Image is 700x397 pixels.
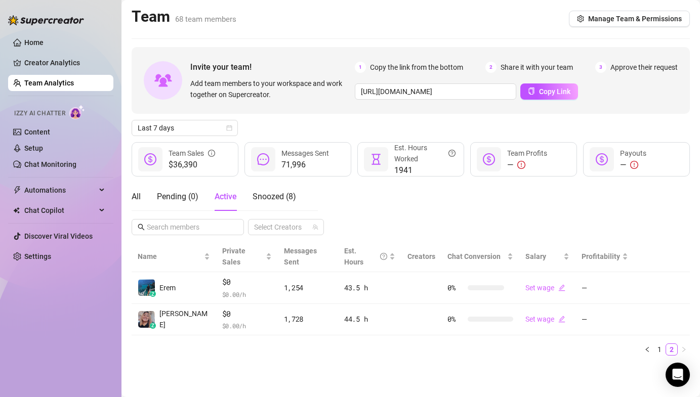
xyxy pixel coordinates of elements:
[312,224,318,230] span: team
[150,291,156,297] div: z
[394,164,456,177] span: 1941
[501,62,573,73] span: Share it with your team
[138,311,155,328] img: Dolly Faith Lou…
[284,314,332,325] div: 1,728
[370,153,382,165] span: hourglass
[13,207,20,214] img: Chat Copilot
[24,79,74,87] a: Team Analytics
[24,38,44,47] a: Home
[159,282,176,293] span: Erem
[24,252,51,260] a: Settings
[644,346,650,352] span: left
[24,232,93,240] a: Discover Viral Videos
[394,142,456,164] div: Est. Hours Worked
[13,186,21,194] span: thunderbolt
[666,343,678,356] li: 2
[24,55,105,71] a: Creator Analytics
[653,343,666,356] li: 1
[69,105,85,119] img: AI Chatter
[485,62,497,73] span: 2
[447,282,464,293] span: 0 %
[157,191,198,203] div: Pending ( 0 )
[344,314,395,325] div: 44.5 h
[222,276,272,288] span: $0
[630,161,638,169] span: exclamation-circle
[588,15,682,23] span: Manage Team & Permissions
[620,149,646,157] span: Payouts
[401,241,441,272] th: Creators
[8,15,84,25] img: logo-BBDzfeDw.svg
[159,308,210,330] span: [PERSON_NAME]
[281,149,329,157] span: Messages Sent
[528,87,535,95] span: copy
[169,159,215,171] span: $36,390
[222,289,272,299] span: $ 0.00 /h
[620,159,646,171] div: —
[507,159,547,171] div: —
[24,144,43,152] a: Setup
[132,7,236,26] h2: Team
[678,343,690,356] button: right
[525,284,565,292] a: Set wageedit
[253,192,296,201] span: Snoozed ( 8 )
[14,109,65,118] span: Izzy AI Chatter
[355,62,366,73] span: 1
[575,304,634,336] td: —
[595,62,606,73] span: 3
[577,15,584,22] span: setting
[380,245,387,268] span: question-circle
[654,344,665,355] a: 1
[284,247,317,266] span: Messages Sent
[569,11,690,27] button: Manage Team & Permissions
[558,284,565,291] span: edit
[150,323,156,329] div: z
[582,252,620,260] span: Profitability
[138,120,232,136] span: Last 7 days
[281,159,329,171] span: 71,996
[507,149,547,157] span: Team Profits
[666,363,690,387] div: Open Intercom Messenger
[610,62,678,73] span: Approve their request
[448,142,456,164] span: question-circle
[257,153,269,165] span: message
[24,202,96,218] span: Chat Copilot
[24,182,96,198] span: Automations
[284,282,332,293] div: 1,254
[175,15,236,24] span: 68 team members
[641,343,653,356] button: left
[525,315,565,323] a: Set wageedit
[138,251,202,262] span: Name
[344,282,395,293] div: 43.5 h
[641,343,653,356] li: Previous Page
[222,321,272,331] span: $ 0.00 /h
[215,192,236,201] span: Active
[24,128,50,136] a: Content
[447,252,501,260] span: Chat Conversion
[525,252,546,260] span: Salary
[222,308,272,320] span: $0
[517,161,525,169] span: exclamation-circle
[370,62,463,73] span: Copy the link from the bottom
[24,160,76,168] a: Chat Monitoring
[222,247,245,266] span: Private Sales
[190,61,355,73] span: Invite your team!
[678,343,690,356] li: Next Page
[138,224,145,231] span: search
[226,125,232,131] span: calendar
[147,222,230,233] input: Search members
[144,153,156,165] span: dollar-circle
[681,346,687,352] span: right
[539,87,570,96] span: Copy Link
[344,245,387,268] div: Est. Hours
[208,148,215,159] span: info-circle
[169,148,215,159] div: Team Sales
[190,78,351,100] span: Add team members to your workspace and work together on Supercreator.
[483,153,495,165] span: dollar-circle
[575,272,634,304] td: —
[520,83,578,100] button: Copy Link
[596,153,608,165] span: dollar-circle
[132,241,216,272] th: Name
[138,279,155,296] img: Erem
[558,316,565,323] span: edit
[447,314,464,325] span: 0 %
